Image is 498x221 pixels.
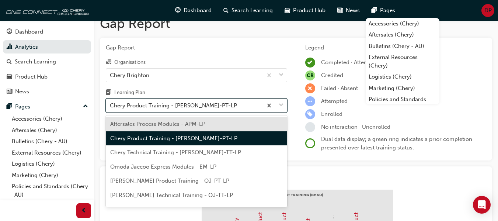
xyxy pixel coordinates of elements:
[305,83,315,93] span: learningRecordVerb_FAIL-icon
[321,136,472,151] span: Dual data display; a green ring indicates a prior completion presented over latest training status.
[3,100,91,114] button: Pages
[366,52,439,71] a: External Resources (Chery)
[337,6,343,15] span: news-icon
[81,206,87,215] span: prev-icon
[279,70,284,80] span: down-icon
[114,89,145,96] div: Learning Plan
[3,40,91,54] a: Analytics
[305,96,315,106] span: learningRecordVerb_ATTEMPT-icon
[110,163,216,170] span: Omoda Jaecoo Express Modules - EM-LP
[366,18,439,30] a: Accessories (Chery)
[106,44,287,52] span: Gap Report
[15,73,48,81] div: Product Hub
[346,6,360,15] span: News
[293,6,325,15] span: Product Hub
[231,6,273,15] span: Search Learning
[202,190,393,208] div: PRODUCT TRAINING (CHAU)
[321,111,342,117] span: Enrolled
[223,6,229,15] span: search-icon
[305,70,315,80] span: null-icon
[3,25,91,39] a: Dashboard
[7,44,12,51] span: chart-icon
[110,177,229,184] span: [PERSON_NAME] Product Training - OJ-PT-LP
[9,113,91,125] a: Accessories (Chery)
[15,87,29,96] div: News
[473,196,491,214] div: Open Intercom Messenger
[380,6,395,15] span: Pages
[366,94,439,113] a: Policies and Standards (Chery -AU)
[7,74,12,80] span: car-icon
[331,3,366,18] a: news-iconNews
[279,101,284,110] span: down-icon
[305,58,315,68] span: learningRecordVerb_COMPLETE-icon
[9,136,91,147] a: Bulletins (Chery - AU)
[7,89,12,95] span: news-icon
[9,170,91,181] a: Marketing (Chery)
[110,192,233,198] span: [PERSON_NAME] Technical Training - OJ-TT-LP
[321,98,348,104] span: Attempted
[15,28,43,36] div: Dashboard
[3,24,91,100] button: DashboardAnalyticsSearch LearningProduct HubNews
[321,59,399,66] span: Completed · Attended · Passed
[110,149,241,156] span: Chery Technical Training - [PERSON_NAME]-TT-LP
[106,90,111,96] span: learningplan-icon
[9,158,91,170] a: Logistics (Chery)
[3,70,91,84] a: Product Hub
[372,6,377,15] span: pages-icon
[321,124,390,130] span: No interaction · Unenrolled
[114,59,146,66] div: Organisations
[366,71,439,83] a: Logistics (Chery)
[15,103,30,111] div: Pages
[366,83,439,94] a: Marketing (Chery)
[7,59,12,65] span: search-icon
[366,3,401,18] a: pages-iconPages
[3,85,91,99] a: News
[110,206,186,213] span: Systems and Features - SF-LP
[9,125,91,136] a: Aftersales (Chery)
[305,109,315,119] span: learningRecordVerb_ENROLL-icon
[110,121,205,127] span: Aftersales Process Modules - APM-LP
[9,147,91,159] a: External Resources (Chery)
[9,181,91,200] a: Policies and Standards (Chery -AU)
[100,15,492,32] h1: Gap Report
[484,6,492,15] span: DP
[3,55,91,69] a: Search Learning
[7,29,12,35] span: guage-icon
[110,71,149,79] div: Chery Brighton
[366,29,439,41] a: Aftersales (Chery)
[15,58,56,66] div: Search Learning
[110,135,237,142] span: Chery Product Training - [PERSON_NAME]-PT-LP
[110,101,237,110] div: Chery Product Training - [PERSON_NAME]-PT-LP
[285,6,290,15] span: car-icon
[217,3,279,18] a: search-iconSearch Learning
[4,3,88,18] img: oneconnect
[321,85,358,91] span: Failed · Absent
[106,59,111,66] span: organisation-icon
[184,6,212,15] span: Dashboard
[366,41,439,52] a: Bulletins (Chery - AU)
[7,104,12,110] span: pages-icon
[305,44,486,52] div: Legend
[321,72,343,79] span: Credited
[83,102,88,111] span: up-icon
[279,3,331,18] a: car-iconProduct Hub
[169,3,217,18] a: guage-iconDashboard
[175,6,181,15] span: guage-icon
[481,4,494,17] button: DP
[305,122,315,132] span: learningRecordVerb_NONE-icon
